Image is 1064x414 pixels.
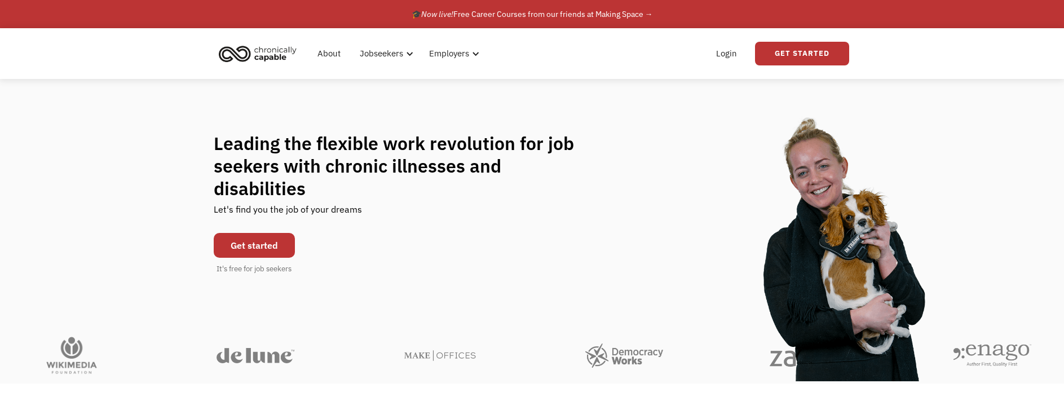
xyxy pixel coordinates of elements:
img: Chronically Capable logo [215,41,300,66]
div: Jobseekers [353,36,417,72]
a: Get started [214,233,295,258]
div: Employers [429,47,469,60]
div: Employers [422,36,483,72]
a: home [215,41,305,66]
em: Now live! [421,9,453,19]
div: Jobseekers [360,47,403,60]
a: Get Started [755,42,849,65]
a: Login [709,36,744,72]
h1: Leading the flexible work revolution for job seekers with chronic illnesses and disabilities [214,132,596,200]
a: About [311,36,347,72]
div: Let's find you the job of your dreams [214,200,362,227]
div: It's free for job seekers [217,263,292,275]
div: 🎓 Free Career Courses from our friends at Making Space → [412,7,653,21]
